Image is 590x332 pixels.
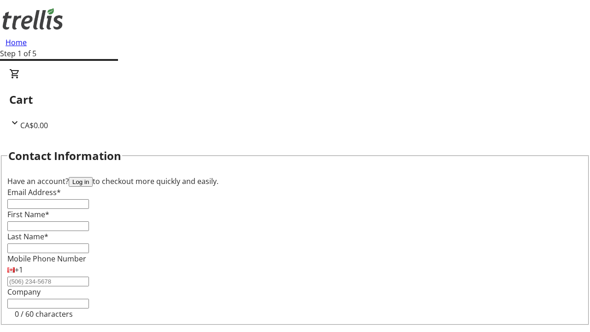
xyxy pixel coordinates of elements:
button: Log in [69,177,93,187]
div: CartCA$0.00 [9,68,581,131]
input: (506) 234-5678 [7,277,89,286]
span: CA$0.00 [20,120,48,130]
div: Have an account? to checkout more quickly and easily. [7,176,583,187]
label: Email Address* [7,187,61,197]
h2: Cart [9,91,581,108]
label: Mobile Phone Number [7,254,86,264]
tr-character-limit: 0 / 60 characters [15,309,73,319]
label: First Name* [7,209,49,219]
h2: Contact Information [8,148,121,164]
label: Company [7,287,41,297]
label: Last Name* [7,231,48,242]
